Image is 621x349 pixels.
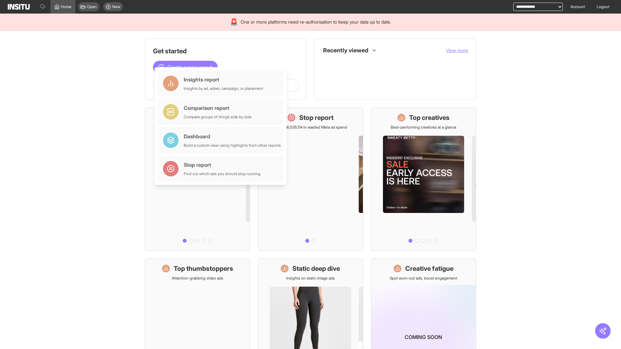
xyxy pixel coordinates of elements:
[61,4,71,9] span: Home
[292,264,340,273] h1: Static deep dive
[446,47,468,54] button: View more
[153,47,299,56] h1: Get started
[153,61,218,74] button: Create a new report
[167,63,212,71] span: Create a new report
[409,113,450,122] h1: Top creatives
[184,161,260,169] div: Stop report
[391,125,456,130] p: Best-performing creatives at a glance
[184,143,281,148] div: Build a custom view using highlights from other reports
[145,108,250,251] a: What's live nowSee all active ads instantly
[184,104,252,112] div: Comparison report
[286,276,335,281] p: Insights on static image ads
[230,17,238,26] div: 🚨
[446,48,468,53] span: View more
[184,76,263,83] div: Insights report
[258,108,363,251] a: Stop reportSave £16,535.54 in wasted Meta ad spend
[184,86,263,91] div: Insights by ad, adset, campaign, or placement
[184,132,281,140] div: Dashboard
[172,276,223,281] p: Attention-grabbing video ads
[299,113,333,122] h1: Stop report
[184,114,252,120] div: Compare groups of things side by side
[87,4,97,9] span: Open
[8,4,30,10] img: Logo
[184,171,260,176] div: Find out which ads you should stop running
[241,19,391,25] span: One or more platforms need re-authorisation to keep your data up to date.
[174,264,233,273] h1: Top thumbstoppers
[112,4,120,9] span: New
[371,108,476,251] a: Top creativesBest-performing creatives at a glance
[274,125,347,130] p: Save £16,535.54 in wasted Meta ad spend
